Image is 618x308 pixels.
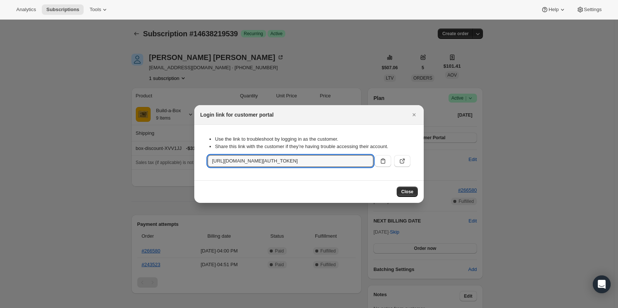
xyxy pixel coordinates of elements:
[397,187,418,197] button: Close
[537,4,570,15] button: Help
[90,7,101,13] span: Tools
[85,4,113,15] button: Tools
[401,189,413,195] span: Close
[215,143,410,150] li: Share this link with the customer if they’re having trouble accessing their account.
[572,4,606,15] button: Settings
[200,111,273,118] h2: Login link for customer portal
[593,275,611,293] div: Open Intercom Messenger
[12,4,40,15] button: Analytics
[584,7,602,13] span: Settings
[409,110,419,120] button: Close
[16,7,36,13] span: Analytics
[46,7,79,13] span: Subscriptions
[548,7,558,13] span: Help
[215,135,410,143] li: Use the link to troubleshoot by logging in as the customer.
[42,4,84,15] button: Subscriptions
